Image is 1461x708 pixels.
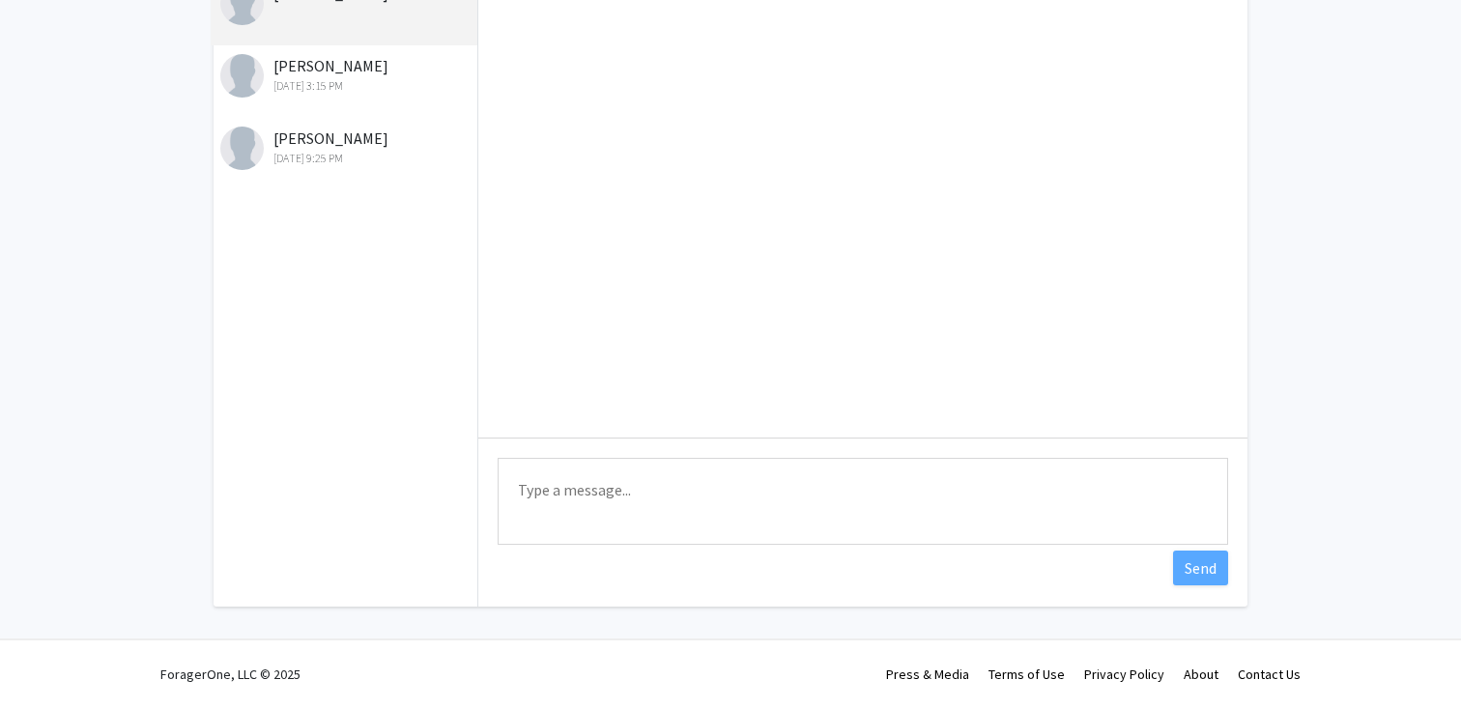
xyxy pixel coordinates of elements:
div: ForagerOne, LLC © 2025 [160,640,301,708]
img: Andrew Binggeli [220,127,264,170]
div: [DATE] 3:15 PM [220,77,473,95]
img: Tiger Hutton [220,54,264,98]
iframe: Chat [14,621,82,694]
a: Privacy Policy [1084,666,1164,683]
a: Press & Media [886,666,969,683]
a: About [1184,666,1218,683]
div: [PERSON_NAME] [220,127,473,167]
div: [PERSON_NAME] [220,54,473,95]
button: Send [1173,551,1228,585]
div: [DATE] 9:25 PM [220,150,473,167]
textarea: Message [498,458,1228,545]
a: Terms of Use [988,666,1065,683]
a: Contact Us [1238,666,1301,683]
